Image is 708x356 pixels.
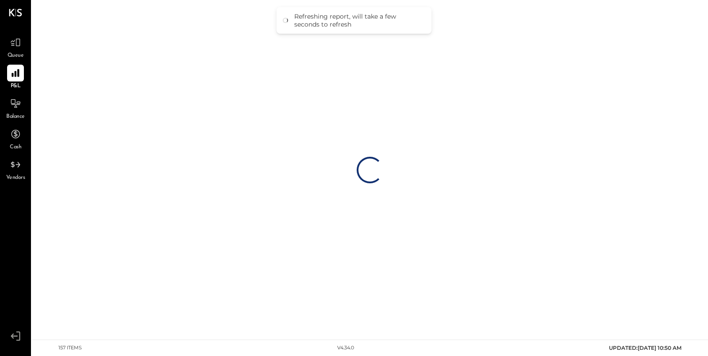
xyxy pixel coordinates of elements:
[8,52,24,60] span: Queue
[6,113,25,121] span: Balance
[0,95,31,121] a: Balance
[11,82,21,90] span: P&L
[6,174,25,182] span: Vendors
[0,126,31,151] a: Cash
[58,344,82,352] div: 157 items
[0,65,31,90] a: P&L
[609,344,681,351] span: UPDATED: [DATE] 10:50 AM
[337,344,354,352] div: v 4.34.0
[294,12,423,28] div: Refreshing report, will take a few seconds to refresh
[0,156,31,182] a: Vendors
[10,143,21,151] span: Cash
[0,34,31,60] a: Queue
